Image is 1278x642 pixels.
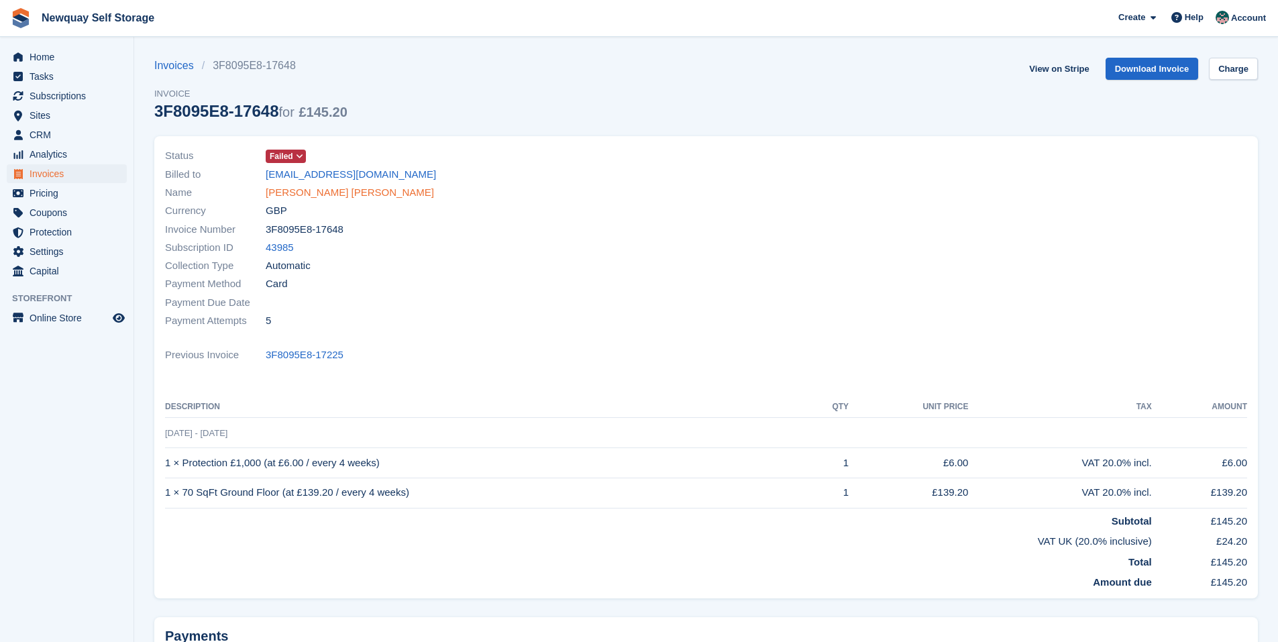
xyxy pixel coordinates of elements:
a: Invoices [154,58,202,74]
a: menu [7,48,127,66]
span: 3F8095E8-17648 [266,222,343,237]
a: [EMAIL_ADDRESS][DOMAIN_NAME] [266,167,436,182]
td: £6.00 [849,448,968,478]
span: Billed to [165,167,266,182]
a: menu [7,87,127,105]
span: Settings [30,242,110,261]
span: Create [1118,11,1145,24]
span: Collection Type [165,258,266,274]
span: 5 [266,313,271,329]
a: Failed [266,148,306,164]
td: 1 × 70 SqFt Ground Floor (at £139.20 / every 4 weeks) [165,478,805,508]
span: Protection [30,223,110,242]
a: 3F8095E8-17225 [266,347,343,363]
a: menu [7,145,127,164]
td: 1 × Protection £1,000 (at £6.00 / every 4 weeks) [165,448,805,478]
span: Payment Due Date [165,295,266,311]
span: Previous Invoice [165,347,266,363]
a: menu [7,164,127,183]
td: VAT UK (20.0% inclusive) [165,529,1152,549]
a: menu [7,242,127,261]
span: Tasks [30,67,110,86]
strong: Subtotal [1112,515,1152,527]
span: Invoices [30,164,110,183]
div: VAT 20.0% incl. [968,456,1151,471]
a: menu [7,203,127,222]
a: menu [7,309,127,327]
span: Subscriptions [30,87,110,105]
a: menu [7,125,127,144]
span: CRM [30,125,110,144]
a: menu [7,184,127,203]
span: Coupons [30,203,110,222]
td: £139.20 [1152,478,1247,508]
span: Payment Attempts [165,313,266,329]
td: £145.20 [1152,570,1247,590]
strong: Amount due [1093,576,1152,588]
a: Download Invoice [1106,58,1199,80]
td: 1 [805,478,849,508]
span: Payment Method [165,276,266,292]
span: GBP [266,203,287,219]
td: £145.20 [1152,508,1247,529]
a: Preview store [111,310,127,326]
a: Charge [1209,58,1258,80]
span: for [278,105,294,119]
a: menu [7,67,127,86]
a: View on Stripe [1024,58,1094,80]
span: Storefront [12,292,134,305]
th: Description [165,396,805,418]
span: Invoice [154,87,348,101]
img: Tina [1216,11,1229,24]
span: £145.20 [299,105,348,119]
strong: Total [1128,556,1152,568]
span: Home [30,48,110,66]
div: 3F8095E8-17648 [154,102,348,120]
img: stora-icon-8386f47178a22dfd0bd8f6a31ec36ba5ce8667c1dd55bd0f319d3a0aa187defe.svg [11,8,31,28]
span: Sites [30,106,110,125]
span: Help [1185,11,1204,24]
th: Amount [1152,396,1247,418]
span: Currency [165,203,266,219]
span: Pricing [30,184,110,203]
a: menu [7,262,127,280]
div: VAT 20.0% incl. [968,485,1151,500]
nav: breadcrumbs [154,58,348,74]
td: £139.20 [849,478,968,508]
td: £24.20 [1152,529,1247,549]
span: Invoice Number [165,222,266,237]
span: Card [266,276,288,292]
span: Failed [270,150,293,162]
td: 1 [805,448,849,478]
th: Tax [968,396,1151,418]
th: Unit Price [849,396,968,418]
th: QTY [805,396,849,418]
a: [PERSON_NAME] [PERSON_NAME] [266,185,434,201]
td: £6.00 [1152,448,1247,478]
span: Online Store [30,309,110,327]
span: Capital [30,262,110,280]
a: Newquay Self Storage [36,7,160,29]
a: 43985 [266,240,294,256]
span: Status [165,148,266,164]
span: Subscription ID [165,240,266,256]
span: [DATE] - [DATE] [165,428,227,438]
a: menu [7,223,127,242]
span: Account [1231,11,1266,25]
span: Name [165,185,266,201]
span: Analytics [30,145,110,164]
a: menu [7,106,127,125]
td: £145.20 [1152,549,1247,570]
span: Automatic [266,258,311,274]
